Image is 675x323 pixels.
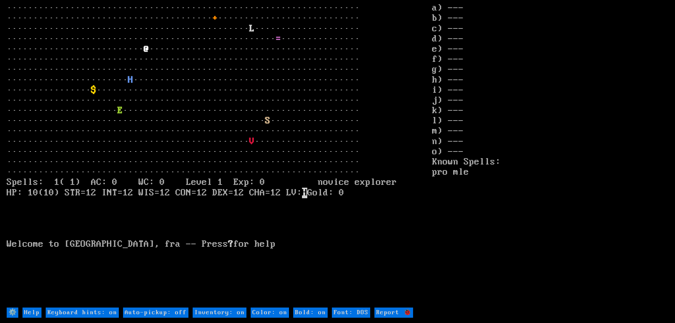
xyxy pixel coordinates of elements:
mark: H [302,188,307,198]
input: Color: on [251,308,289,318]
font: V [249,136,255,147]
font: L [249,24,255,34]
input: Font: DOS [332,308,370,318]
b: ? [228,239,233,250]
font: = [276,34,281,44]
input: ⚙️ [7,308,18,318]
font: $ [91,85,96,96]
input: Inventory: on [193,308,246,318]
input: Help [22,308,41,318]
input: Bold: on [293,308,328,318]
larn: ··································································· ·····························... [7,3,432,307]
font: + [212,13,218,24]
font: @ [144,44,149,54]
font: H [128,75,133,85]
stats: a) --- b) --- c) --- d) --- e) --- f) --- g) --- h) --- i) --- j) --- k) --- l) --- m) --- n) ---... [432,3,668,307]
font: S [265,116,270,126]
font: E [117,105,123,116]
input: Keyboard hints: on [46,308,119,318]
input: Report 🐞 [374,308,413,318]
input: Auto-pickup: off [123,308,188,318]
